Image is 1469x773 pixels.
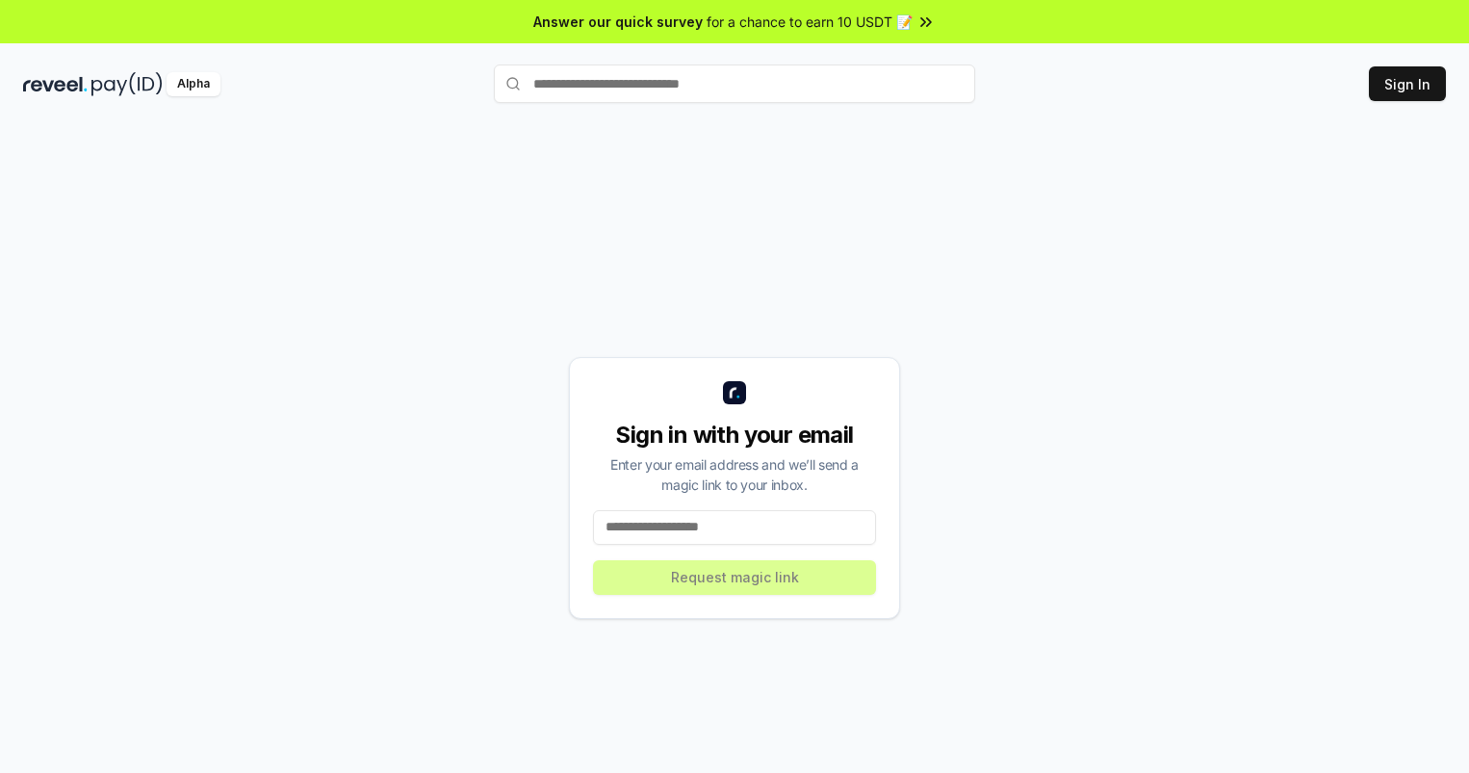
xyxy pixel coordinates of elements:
div: Sign in with your email [593,420,876,451]
img: reveel_dark [23,72,88,96]
span: Answer our quick survey [533,12,703,32]
img: pay_id [91,72,163,96]
button: Sign In [1369,66,1446,101]
div: Alpha [167,72,220,96]
span: for a chance to earn 10 USDT 📝 [707,12,913,32]
img: logo_small [723,381,746,404]
div: Enter your email address and we’ll send a magic link to your inbox. [593,454,876,495]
